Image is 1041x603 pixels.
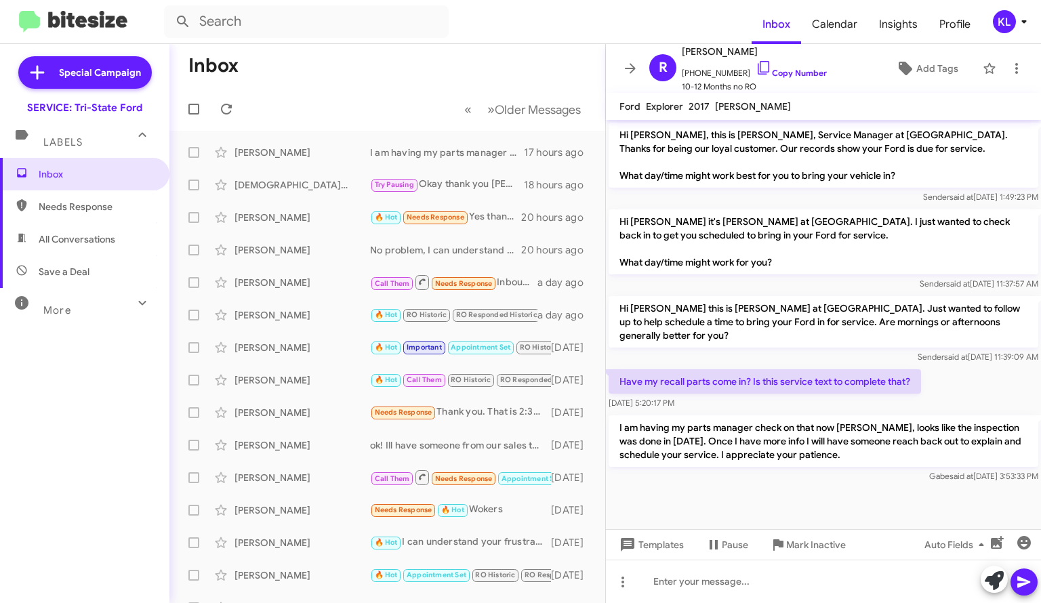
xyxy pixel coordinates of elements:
div: [DEMOGRAPHIC_DATA][PERSON_NAME] [234,178,370,192]
span: Sender [DATE] 11:39:09 AM [918,352,1038,362]
span: Appointment Set [451,343,510,352]
span: All Conversations [39,232,115,246]
div: 17 hours ago [524,146,594,159]
div: [DATE] [551,503,594,517]
span: RO Historic [451,375,491,384]
button: Templates [606,533,695,557]
a: Calendar [801,5,868,44]
div: [PERSON_NAME] [234,503,370,517]
div: KL [993,10,1016,33]
span: Gabe [DATE] 3:53:33 PM [929,471,1038,481]
div: 20 hours ago [521,211,594,224]
div: [PERSON_NAME] [234,308,370,322]
div: Thank you. [370,307,537,323]
span: Needs Response [435,474,493,483]
span: said at [944,352,968,362]
div: I do see your recent visit [PERSON_NAME], seems you are correct, your Mustang is all up to par. P... [370,567,551,583]
span: 🔥 Hot [441,505,464,514]
div: a day ago [537,276,594,289]
div: [DATE] [551,471,594,484]
div: [PERSON_NAME] [234,276,370,289]
span: RO Historic [475,570,515,579]
span: RO Responded Historic [500,375,581,384]
div: ok! Ill have someone from our sales team reach out to you! [370,438,551,452]
div: but i can still get you set up for an oil change if you would like [370,339,551,355]
a: Profile [928,5,981,44]
a: Inbox [752,5,801,44]
div: 18 hours ago [524,178,594,192]
div: [PERSON_NAME] [234,536,370,549]
p: Hi [PERSON_NAME], this is [PERSON_NAME], Service Manager at [GEOGRAPHIC_DATA]. Thanks for being o... [609,123,1038,188]
span: » [487,101,495,118]
button: Pause [695,533,759,557]
nav: Page navigation example [457,96,589,123]
span: 🔥 Hot [375,375,398,384]
div: [DATE] [551,341,594,354]
div: No problem, I can understand that. If there is anything we can assist with to make life simpler f... [370,243,521,257]
span: said at [950,471,973,481]
button: Auto Fields [914,533,1000,557]
div: [DATE] [551,373,594,387]
p: I am having my parts manager check on that now [PERSON_NAME], looks like the inspection was done ... [609,415,1038,467]
span: [DATE] 5:20:17 PM [609,398,674,408]
span: Save a Deal [39,265,89,278]
span: Sender [DATE] 11:37:57 AM [920,278,1038,289]
p: Hi [PERSON_NAME] this is [PERSON_NAME] at [GEOGRAPHIC_DATA]. Just wanted to follow up to help sch... [609,296,1038,348]
span: Ford [619,100,640,112]
span: Explorer [646,100,683,112]
div: [PERSON_NAME] [234,146,370,159]
span: 🔥 Hot [375,570,398,579]
div: [PERSON_NAME] [234,341,370,354]
div: [PERSON_NAME] [234,568,370,582]
span: 🔥 Hot [375,310,398,319]
div: Thank you. That is 2:30mins drive from here. [370,404,551,420]
div: [PERSON_NAME] [234,438,370,452]
span: Templates [617,533,684,557]
div: [PERSON_NAME] [234,243,370,257]
div: a day ago [537,308,594,322]
span: Labels [43,136,83,148]
span: 🔥 Hot [375,213,398,222]
span: Appointment Set [502,474,561,483]
div: Inbound Call [370,469,551,486]
span: Pause [722,533,748,557]
span: RO Responded Historic [456,310,537,319]
div: [DATE] [551,406,594,419]
div: [PERSON_NAME] [234,373,370,387]
span: Needs Response [375,505,432,514]
span: 10-12 Months no RO [682,80,827,93]
span: 🔥 Hot [375,538,398,547]
div: I can understand your frustration [PERSON_NAME], if there is anything we can do to regain your co... [370,535,551,550]
a: Insights [868,5,928,44]
span: Auto Fields [924,533,989,557]
button: Mark Inactive [759,533,857,557]
div: [PERSON_NAME] [234,211,370,224]
a: Special Campaign [18,56,152,89]
span: Special Campaign [59,66,141,79]
div: SERVICE: Tri-State Ford [27,101,142,115]
span: Older Messages [495,102,581,117]
span: RO Historic [407,310,447,319]
button: Previous [456,96,480,123]
div: Wokers [370,502,551,518]
div: Yes thank you [370,209,521,225]
span: Needs Response [435,279,493,288]
div: [DATE] [551,568,594,582]
span: Needs Response [375,408,432,417]
div: Okay thank you [PERSON_NAME] [370,177,524,192]
span: 🔥 Hot [375,343,398,352]
span: Needs Response [407,213,464,222]
span: More [43,304,71,316]
span: Call Them [375,279,410,288]
span: Inbox [39,167,154,181]
span: Important [407,343,442,352]
div: [DATE] [551,536,594,549]
span: Add Tags [916,56,958,81]
span: R [659,57,668,79]
span: 2017 [689,100,710,112]
div: [PERSON_NAME] [234,471,370,484]
span: [PERSON_NAME] [682,43,827,60]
